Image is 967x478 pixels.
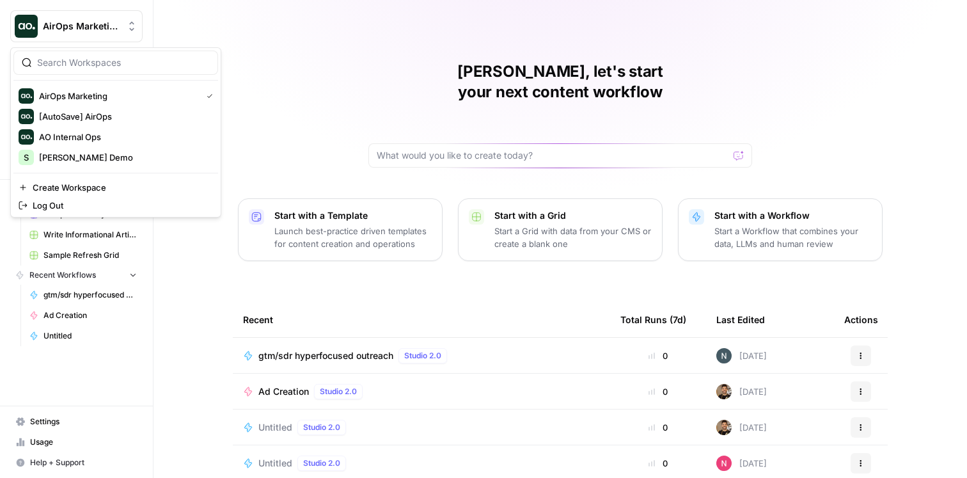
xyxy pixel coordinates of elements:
[716,348,732,363] img: dbdkge1x3vxe8anzoc7sa8zwcrhk
[33,181,208,194] span: Create Workspace
[24,225,143,245] a: Write Informational Article
[10,10,143,42] button: Workspace: AirOps Marketing
[24,285,143,305] a: gtm/sdr hyperfocused outreach
[620,302,686,337] div: Total Runs (7d)
[33,199,208,212] span: Log Out
[320,386,357,397] span: Studio 2.0
[258,457,292,470] span: Untitled
[24,245,143,266] a: Sample Refresh Grid
[716,384,767,399] div: [DATE]
[39,90,196,102] span: AirOps Marketing
[377,149,728,162] input: What would you like to create today?
[13,179,218,196] a: Create Workspace
[404,350,441,362] span: Studio 2.0
[19,129,34,145] img: AO Internal Ops Logo
[243,384,600,399] a: Ad CreationStudio 2.0
[30,416,137,427] span: Settings
[24,305,143,326] a: Ad Creation
[494,209,652,222] p: Start with a Grid
[10,47,221,218] div: Workspace: AirOps Marketing
[620,385,696,398] div: 0
[716,348,767,363] div: [DATE]
[714,209,872,222] p: Start with a Workflow
[39,151,208,164] span: [PERSON_NAME] Demo
[15,15,38,38] img: AirOps Marketing Logo
[10,411,143,432] a: Settings
[494,225,652,250] p: Start a Grid with data from your CMS or create a blank one
[19,109,34,124] img: [AutoSave] AirOps Logo
[274,225,432,250] p: Launch best-practice driven templates for content creation and operations
[24,151,29,164] span: S
[39,131,208,143] span: AO Internal Ops
[24,326,143,346] a: Untitled
[37,56,210,69] input: Search Workspaces
[238,198,443,261] button: Start with a TemplateLaunch best-practice driven templates for content creation and operations
[30,457,137,468] span: Help + Support
[39,110,208,123] span: [AutoSave] AirOps
[13,196,218,214] a: Log Out
[243,302,600,337] div: Recent
[43,229,137,241] span: Write Informational Article
[43,289,137,301] span: gtm/sdr hyperfocused outreach
[258,385,309,398] span: Ad Creation
[43,330,137,342] span: Untitled
[258,421,292,434] span: Untitled
[303,422,340,433] span: Studio 2.0
[10,432,143,452] a: Usage
[716,384,732,399] img: 36rz0nf6lyfqsoxlb67712aiq2cf
[30,436,137,448] span: Usage
[258,349,393,362] span: gtm/sdr hyperfocused outreach
[844,302,878,337] div: Actions
[716,420,732,435] img: 36rz0nf6lyfqsoxlb67712aiq2cf
[716,420,767,435] div: [DATE]
[243,348,600,363] a: gtm/sdr hyperfocused outreachStudio 2.0
[620,421,696,434] div: 0
[714,225,872,250] p: Start a Workflow that combines your data, LLMs and human review
[678,198,883,261] button: Start with a WorkflowStart a Workflow that combines your data, LLMs and human review
[620,457,696,470] div: 0
[716,456,767,471] div: [DATE]
[303,458,340,469] span: Studio 2.0
[243,420,600,435] a: UntitledStudio 2.0
[274,209,432,222] p: Start with a Template
[10,266,143,285] button: Recent Workflows
[620,349,696,362] div: 0
[458,198,663,261] button: Start with a GridStart a Grid with data from your CMS or create a blank one
[19,88,34,104] img: AirOps Marketing Logo
[43,250,137,261] span: Sample Refresh Grid
[43,310,137,321] span: Ad Creation
[716,302,765,337] div: Last Edited
[243,456,600,471] a: UntitledStudio 2.0
[10,452,143,473] button: Help + Support
[368,61,752,102] h1: [PERSON_NAME], let's start your next content workflow
[716,456,732,471] img: fopa3c0x52at9xxul9zbduzf8hu4
[43,20,120,33] span: AirOps Marketing
[29,269,96,281] span: Recent Workflows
